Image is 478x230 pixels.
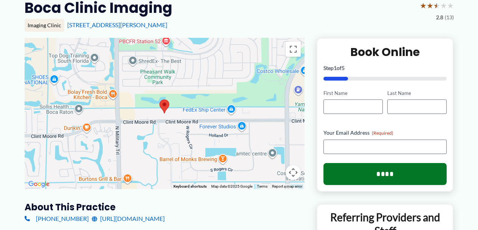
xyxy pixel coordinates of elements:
[334,65,337,71] span: 1
[342,65,345,71] span: 5
[286,42,301,57] button: Toggle fullscreen view
[445,12,454,22] span: (13)
[436,12,443,22] span: 2.8
[323,129,447,137] label: Your Email Address
[26,179,51,189] a: Open this area in Google Maps (opens a new window)
[67,21,167,28] a: [STREET_ADDRESS][PERSON_NAME]
[323,45,447,59] h2: Book Online
[92,213,165,224] a: [URL][DOMAIN_NAME]
[286,165,301,180] button: Map camera controls
[26,179,51,189] img: Google
[173,184,207,189] button: Keyboard shortcuts
[257,184,268,188] a: Terms (opens in new tab)
[211,184,252,188] span: Map data ©2025 Google
[323,90,383,97] label: First Name
[272,184,302,188] a: Report a map error
[25,201,305,213] h3: About this practice
[25,19,64,32] div: Imaging Clinic
[323,65,447,71] p: Step of
[387,90,447,97] label: Last Name
[25,213,89,224] a: [PHONE_NUMBER]
[372,130,393,136] span: (Required)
